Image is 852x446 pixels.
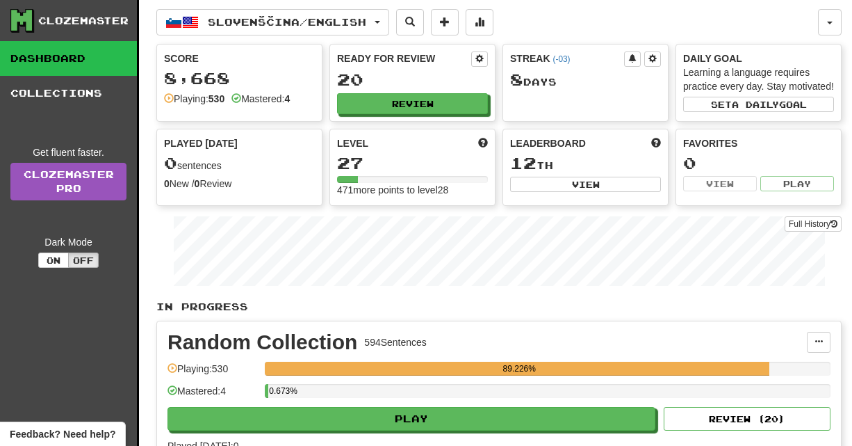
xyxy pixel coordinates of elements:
strong: 0 [195,178,200,189]
div: 27 [337,154,488,172]
div: 8,668 [164,70,315,87]
div: Mastered: [231,92,290,106]
p: In Progress [156,300,842,314]
div: Day s [510,71,661,89]
span: Leaderboard [510,136,586,150]
button: Play [760,176,834,191]
span: Open feedback widget [10,427,115,441]
div: 594 Sentences [364,335,427,349]
span: 8 [510,70,523,89]
div: sentences [164,154,315,173]
button: Slovenščina/English [156,9,389,35]
span: Score more points to level up [478,136,488,150]
div: Clozemaster [38,14,129,28]
button: Off [68,253,99,268]
div: 0 [683,154,834,172]
div: New / Review [164,177,315,191]
div: Favorites [683,136,834,150]
button: On [38,253,69,268]
div: Playing: [164,92,224,106]
span: 0 [164,153,177,173]
span: Played [DATE] [164,136,238,150]
div: th [510,154,661,173]
strong: 0 [164,178,170,189]
a: (-03) [552,54,570,64]
div: Dark Mode [10,235,126,249]
div: Streak [510,51,624,65]
span: Level [337,136,368,150]
span: 12 [510,153,536,173]
button: Add sentence to collection [431,9,459,35]
strong: 4 [284,93,290,104]
div: 89.226% [269,362,769,376]
div: Score [164,51,315,65]
button: View [510,177,661,192]
div: 471 more points to level 28 [337,183,488,197]
div: Playing: 530 [167,362,258,385]
button: Seta dailygoal [683,97,834,112]
div: Ready for Review [337,51,471,65]
button: Review (20) [664,407,830,431]
div: Learning a language requires practice every day. Stay motivated! [683,65,834,93]
div: Daily Goal [683,51,834,65]
button: Search sentences [396,9,424,35]
div: Get fluent faster. [10,145,126,159]
a: ClozemasterPro [10,163,126,200]
button: More stats [466,9,493,35]
span: This week in points, UTC [651,136,661,150]
button: Play [167,407,655,431]
span: a daily [732,99,779,109]
span: Slovenščina / English [208,16,366,28]
button: View [683,176,757,191]
strong: 530 [208,93,224,104]
div: 20 [337,71,488,88]
div: Mastered: 4 [167,384,258,407]
button: Full History [785,216,842,232]
button: Review [337,93,488,114]
div: Random Collection [167,332,357,353]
